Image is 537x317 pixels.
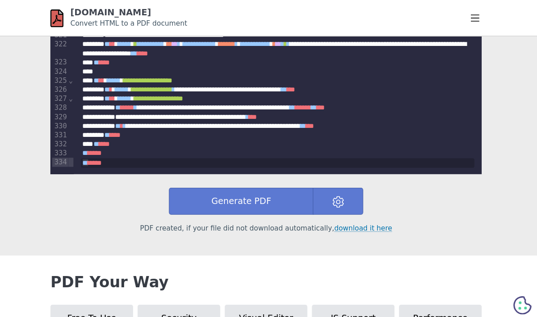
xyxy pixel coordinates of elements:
div: 327 [57,93,72,102]
svg: Cookie Preferences [514,294,532,312]
a: [DOMAIN_NAME] [75,7,155,17]
div: 322 [57,39,72,57]
div: 329 [57,111,72,120]
span: Fold line [72,76,77,84]
small: Convert HTML to a PDF document [75,19,190,27]
div: 328 [57,102,72,111]
div: 326 [57,84,72,93]
a: download it here [336,222,394,230]
span: Fold line [72,94,77,102]
div: 334 [57,156,72,165]
h2: PDF Your Way [55,271,482,288]
button: Generate PDF [172,186,315,213]
div: 323 [57,57,72,66]
div: 330 [57,120,72,129]
p: PDF created, if your file did not download automatically, [55,221,482,231]
div: 331 [57,129,72,138]
img: html-pdf.net [55,8,68,28]
div: 333 [57,147,72,156]
div: 332 [57,138,72,147]
div: 324 [57,66,72,75]
div: 325 [57,75,72,84]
